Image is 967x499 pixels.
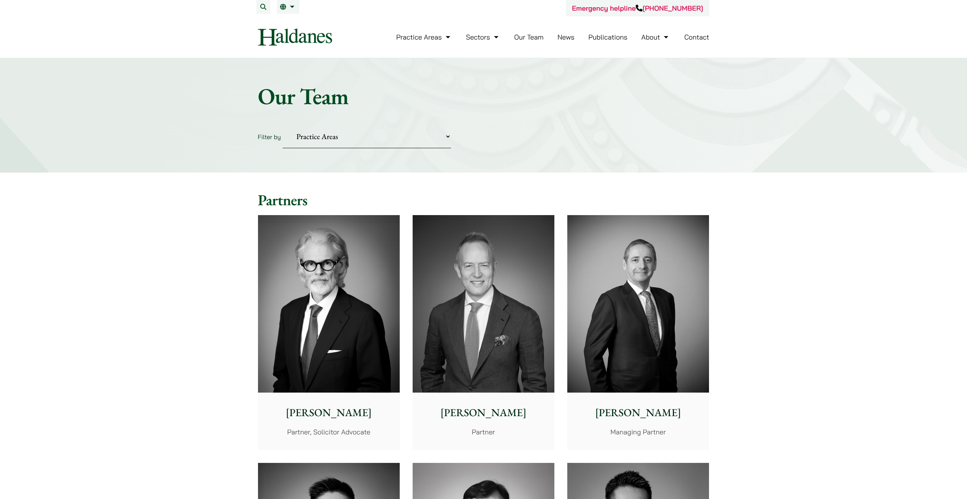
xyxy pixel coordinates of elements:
[396,33,452,41] a: Practice Areas
[466,33,500,41] a: Sectors
[258,133,281,141] label: Filter by
[684,33,709,41] a: Contact
[589,33,628,41] a: Publications
[573,405,703,421] p: [PERSON_NAME]
[419,405,548,421] p: [PERSON_NAME]
[419,427,548,437] p: Partner
[573,427,703,437] p: Managing Partner
[641,33,670,41] a: About
[258,82,709,110] h1: Our Team
[264,405,394,421] p: [PERSON_NAME]
[258,215,400,450] a: [PERSON_NAME] Partner, Solicitor Advocate
[413,215,554,450] a: [PERSON_NAME] Partner
[514,33,543,41] a: Our Team
[258,191,709,209] h2: Partners
[264,427,394,437] p: Partner, Solicitor Advocate
[567,215,709,450] a: [PERSON_NAME] Managing Partner
[557,33,575,41] a: News
[258,29,332,46] img: Logo of Haldanes
[280,4,296,10] a: EN
[572,4,703,13] a: Emergency helpline[PHONE_NUMBER]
